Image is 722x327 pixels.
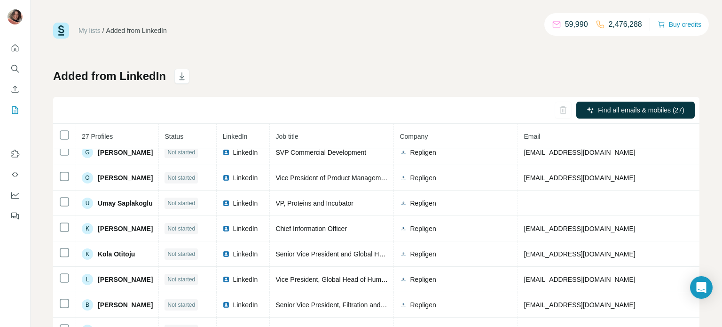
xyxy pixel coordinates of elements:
[82,133,113,140] span: 27 Profiles
[233,173,258,183] span: LinkedIn
[400,276,407,283] img: company-logo
[98,249,135,259] span: Kola Otitoju
[82,299,93,311] div: B
[8,9,23,24] img: Avatar
[410,275,436,284] span: Repligen
[222,225,230,232] img: LinkedIn logo
[8,40,23,56] button: Quick start
[222,276,230,283] img: LinkedIn logo
[275,276,422,283] span: Vice President, Global Head of Human Resources
[275,250,475,258] span: Senior Vice President and Global Head of Process Analytics Division
[410,224,436,233] span: Repligen
[233,275,258,284] span: LinkedIn
[275,174,390,182] span: Vice President of Product Management
[275,149,366,156] span: SVP Commercial Development
[102,26,104,35] li: /
[98,275,153,284] span: [PERSON_NAME]
[8,187,23,204] button: Dashboard
[690,276,713,299] div: Open Intercom Messenger
[400,199,407,207] img: company-logo
[233,249,258,259] span: LinkedIn
[400,133,428,140] span: Company
[410,173,436,183] span: Repligen
[98,224,153,233] span: [PERSON_NAME]
[222,250,230,258] img: LinkedIn logo
[222,301,230,309] img: LinkedIn logo
[275,301,431,309] span: Senior Vice President, Filtration and Chromatography
[8,102,23,119] button: My lists
[233,300,258,310] span: LinkedIn
[400,174,407,182] img: company-logo
[598,105,684,115] span: Find all emails & mobiles (27)
[8,207,23,224] button: Feedback
[222,199,230,207] img: LinkedIn logo
[524,133,540,140] span: Email
[275,225,346,232] span: Chief Information Officer
[410,199,436,208] span: Repligen
[98,173,153,183] span: [PERSON_NAME]
[98,300,153,310] span: [PERSON_NAME]
[222,133,247,140] span: LinkedIn
[106,26,167,35] div: Added from LinkedIn
[233,148,258,157] span: LinkedIn
[98,148,153,157] span: [PERSON_NAME]
[524,225,635,232] span: [EMAIL_ADDRESS][DOMAIN_NAME]
[8,166,23,183] button: Use Surfe API
[82,198,93,209] div: U
[524,250,635,258] span: [EMAIL_ADDRESS][DOMAIN_NAME]
[167,174,195,182] span: Not started
[410,249,436,259] span: Repligen
[167,250,195,258] span: Not started
[8,145,23,162] button: Use Surfe on LinkedIn
[167,301,195,309] span: Not started
[78,27,101,34] a: My lists
[410,148,436,157] span: Repligen
[400,149,407,156] img: company-logo
[400,301,407,309] img: company-logo
[410,300,436,310] span: Repligen
[609,19,642,30] p: 2,476,288
[98,199,153,208] span: Umay Saplakoglu
[400,225,407,232] img: company-logo
[8,60,23,77] button: Search
[165,133,183,140] span: Status
[82,248,93,260] div: K
[167,199,195,207] span: Not started
[53,23,69,39] img: Surfe Logo
[524,174,635,182] span: [EMAIL_ADDRESS][DOMAIN_NAME]
[82,172,93,183] div: O
[576,102,695,119] button: Find all emails & mobiles (27)
[565,19,588,30] p: 59,990
[82,274,93,285] div: L
[275,133,298,140] span: Job title
[82,147,93,158] div: G
[524,276,635,283] span: [EMAIL_ADDRESS][DOMAIN_NAME]
[222,174,230,182] img: LinkedIn logo
[222,149,230,156] img: LinkedIn logo
[82,223,93,234] div: K
[400,250,407,258] img: company-logo
[8,81,23,98] button: Enrich CSV
[167,148,195,157] span: Not started
[658,18,701,31] button: Buy credits
[233,224,258,233] span: LinkedIn
[524,149,635,156] span: [EMAIL_ADDRESS][DOMAIN_NAME]
[524,301,635,309] span: [EMAIL_ADDRESS][DOMAIN_NAME]
[167,275,195,284] span: Not started
[53,69,166,84] h1: Added from LinkedIn
[275,199,353,207] span: VP, Proteins and Incubator
[167,224,195,233] span: Not started
[233,199,258,208] span: LinkedIn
